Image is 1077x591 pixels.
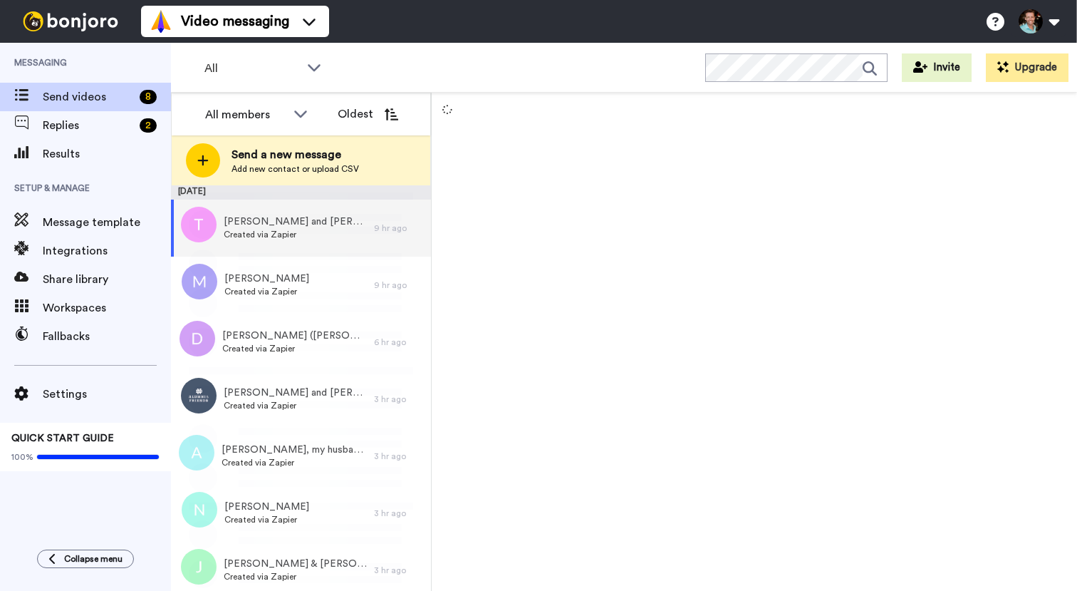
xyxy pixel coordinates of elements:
[374,451,424,462] div: 3 hr ago
[179,321,215,356] img: d.png
[222,457,367,468] span: Created via Zapier
[171,185,431,200] div: [DATE]
[182,264,217,299] img: m.png
[374,336,424,348] div: 6 hr ago
[374,508,424,519] div: 3 hr ago
[181,549,217,585] img: j.png
[43,88,134,106] span: Send videos
[181,11,289,31] span: Video messaging
[43,117,134,134] span: Replies
[224,386,367,400] span: [PERSON_NAME] and [PERSON_NAME]
[224,400,367,411] span: Created via Zapier
[140,90,157,104] div: 8
[140,118,157,133] div: 2
[224,500,309,514] span: [PERSON_NAME]
[43,386,171,403] span: Settings
[43,145,171,163] span: Results
[224,272,309,286] span: [PERSON_NAME]
[374,222,424,234] div: 9 hr ago
[222,329,367,343] span: [PERSON_NAME] ([PERSON_NAME]) [PERSON_NAME], [PERSON_NAME]
[181,378,217,413] img: 37c9b454-9d2d-40d3-a152-3ae06d6e920b.png
[224,286,309,297] span: Created via Zapier
[43,214,171,231] span: Message template
[224,229,367,240] span: Created via Zapier
[43,299,171,317] span: Workspaces
[37,550,134,568] button: Collapse menu
[374,279,424,291] div: 9 hr ago
[986,53,1068,82] button: Upgrade
[374,394,424,405] div: 3 hr ago
[182,492,217,528] img: n.png
[224,514,309,525] span: Created via Zapier
[224,215,367,229] span: [PERSON_NAME] and [PERSON_NAME]
[222,343,367,354] span: Created via Zapier
[150,10,172,33] img: vm-color.svg
[43,328,171,345] span: Fallbacks
[327,100,409,128] button: Oldest
[224,557,367,571] span: [PERSON_NAME] & [PERSON_NAME]
[11,433,114,443] span: QUICK START GUIDE
[231,163,359,175] span: Add new contact or upload CSV
[231,146,359,163] span: Send a new message
[224,571,367,582] span: Created via Zapier
[43,242,171,259] span: Integrations
[222,443,367,457] span: [PERSON_NAME], my husband [PERSON_NAME], and our two kids [PERSON_NAME] (age [DEMOGRAPHIC_DATA]) ...
[181,207,217,242] img: t.png
[374,565,424,576] div: 3 hr ago
[17,11,124,31] img: bj-logo-header-white.svg
[11,451,33,463] span: 100%
[64,553,123,565] span: Collapse menu
[205,106,286,123] div: All members
[179,435,214,471] img: a.png
[204,60,300,77] span: All
[43,271,171,288] span: Share library
[902,53,972,82] button: Invite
